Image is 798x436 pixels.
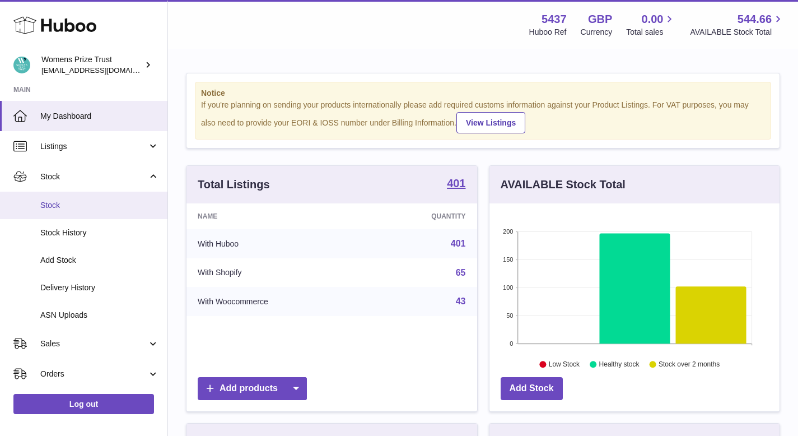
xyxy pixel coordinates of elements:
a: 401 [447,178,465,191]
strong: Notice [201,88,765,99]
a: View Listings [456,112,525,133]
td: With Woocommerce [186,287,367,316]
div: Womens Prize Trust [41,54,142,76]
a: 65 [456,268,466,277]
text: 100 [503,284,513,291]
a: 401 [451,239,466,248]
h3: AVAILABLE Stock Total [501,177,626,192]
div: Huboo Ref [529,27,567,38]
a: 0.00 Total sales [626,12,676,38]
div: Currency [581,27,613,38]
span: Add Stock [40,255,159,266]
span: 0.00 [642,12,664,27]
a: Log out [13,394,154,414]
a: 43 [456,296,466,306]
span: Stock [40,171,147,182]
text: 200 [503,228,513,235]
span: Stock History [40,228,159,238]
span: My Dashboard [40,111,159,122]
a: 544.66 AVAILABLE Stock Total [690,12,785,38]
td: With Shopify [186,258,367,287]
span: 544.66 [738,12,772,27]
span: AVAILABLE Stock Total [690,27,785,38]
strong: 5437 [542,12,567,27]
text: 0 [510,340,513,347]
span: [EMAIL_ADDRESS][DOMAIN_NAME] [41,66,165,75]
span: Sales [40,338,147,349]
span: Delivery History [40,282,159,293]
text: 50 [506,312,513,319]
img: info@womensprizeforfiction.co.uk [13,57,30,73]
th: Quantity [367,203,477,229]
a: Add Stock [501,377,563,400]
strong: GBP [588,12,612,27]
span: ASN Uploads [40,310,159,321]
text: 150 [503,256,513,263]
text: Healthy stock [599,360,640,368]
span: Stock [40,200,159,211]
span: Total sales [626,27,676,38]
a: Add products [198,377,307,400]
span: Orders [40,369,147,379]
th: Name [186,203,367,229]
text: Stock over 2 months [659,360,720,368]
strong: 401 [447,178,465,189]
td: With Huboo [186,229,367,258]
h3: Total Listings [198,177,270,192]
text: Low Stock [548,360,580,368]
span: Listings [40,141,147,152]
div: If you're planning on sending your products internationally please add required customs informati... [201,100,765,133]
